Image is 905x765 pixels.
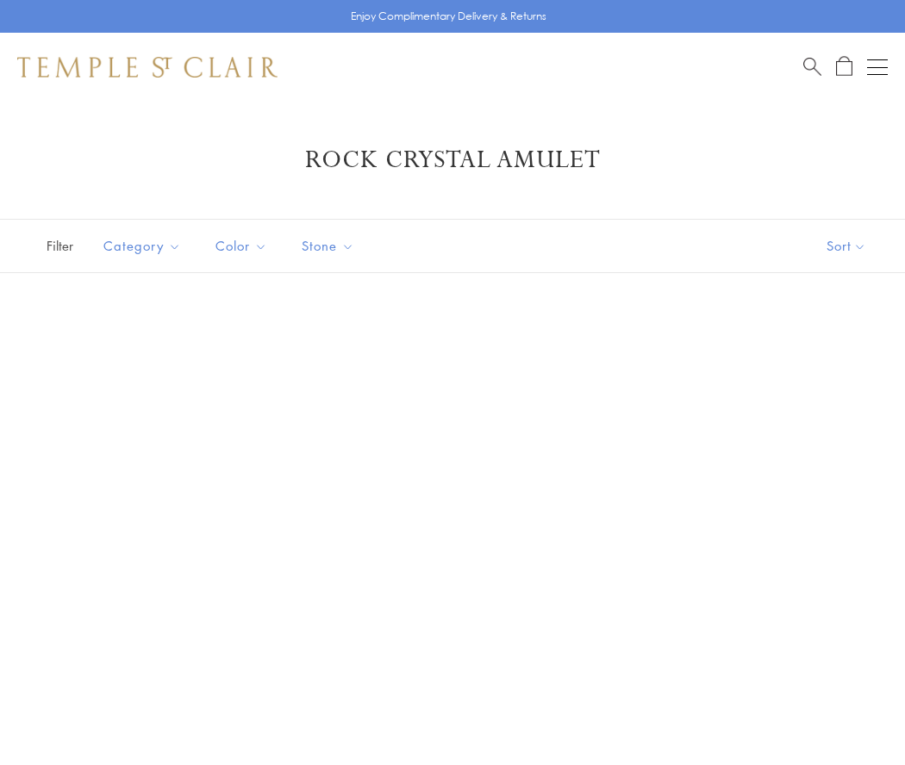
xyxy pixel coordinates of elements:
[351,8,546,25] p: Enjoy Complimentary Delivery & Returns
[836,56,852,78] a: Open Shopping Bag
[207,235,280,257] span: Color
[43,145,862,176] h1: Rock Crystal Amulet
[867,57,888,78] button: Open navigation
[17,57,278,78] img: Temple St. Clair
[289,227,367,265] button: Stone
[95,235,194,257] span: Category
[203,227,280,265] button: Color
[293,235,367,257] span: Stone
[788,220,905,272] button: Show sort by
[803,56,821,78] a: Search
[90,227,194,265] button: Category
